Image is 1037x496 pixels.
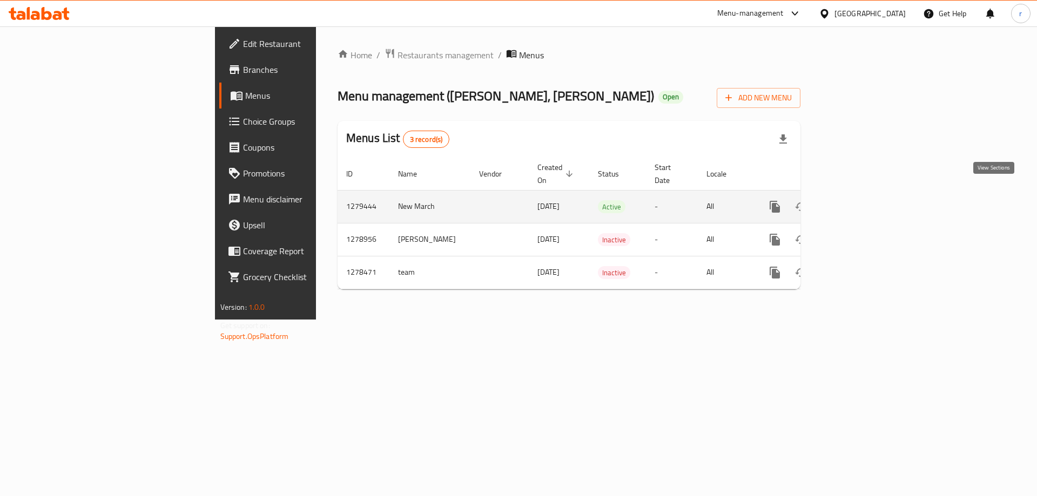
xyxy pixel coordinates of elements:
span: Created On [537,161,576,187]
a: Upsell [219,212,388,238]
div: [GEOGRAPHIC_DATA] [834,8,906,19]
li: / [498,49,502,62]
a: Coupons [219,134,388,160]
span: Start Date [655,161,685,187]
td: [PERSON_NAME] [389,223,470,256]
a: Coverage Report [219,238,388,264]
button: Add New Menu [717,88,800,108]
span: Version: [220,300,247,314]
span: [DATE] [537,232,560,246]
div: Open [658,91,683,104]
a: Promotions [219,160,388,186]
div: Export file [770,126,796,152]
td: - [646,223,698,256]
span: ID [346,167,367,180]
table: enhanced table [338,158,874,289]
td: All [698,256,753,289]
span: Open [658,92,683,101]
a: Restaurants management [385,48,494,62]
a: Menus [219,83,388,108]
span: Name [398,167,431,180]
button: Change Status [788,227,814,253]
span: Menu disclaimer [243,193,380,206]
span: Coupons [243,141,380,154]
span: Upsell [243,219,380,232]
span: Inactive [598,267,630,279]
td: - [646,256,698,289]
span: Restaurants management [398,49,494,62]
span: Branches [243,63,380,76]
div: Active [598,200,625,213]
span: [DATE] [537,199,560,213]
button: more [762,260,788,286]
td: All [698,223,753,256]
h2: Menus List [346,130,449,148]
span: Menu management ( [PERSON_NAME], [PERSON_NAME] ) [338,84,654,108]
div: Inactive [598,233,630,246]
span: [DATE] [537,265,560,279]
span: Locale [706,167,740,180]
div: Total records count [403,131,450,148]
a: Menu disclaimer [219,186,388,212]
span: r [1019,8,1022,19]
span: Active [598,201,625,213]
span: Add New Menu [725,91,792,105]
span: Get support on: [220,318,270,332]
span: Menus [519,49,544,62]
a: Choice Groups [219,108,388,134]
span: Choice Groups [243,115,380,128]
th: Actions [753,158,874,191]
a: Support.OpsPlatform [220,329,289,343]
td: All [698,190,753,223]
span: Vendor [479,167,516,180]
div: Menu-management [717,7,784,20]
button: more [762,194,788,220]
span: Inactive [598,234,630,246]
button: more [762,227,788,253]
span: 1.0.0 [248,300,265,314]
td: New March [389,190,470,223]
a: Grocery Checklist [219,264,388,290]
span: Menus [245,89,380,102]
button: Change Status [788,194,814,220]
div: Inactive [598,266,630,279]
span: Edit Restaurant [243,37,380,50]
a: Edit Restaurant [219,31,388,57]
span: 3 record(s) [403,134,449,145]
span: Status [598,167,633,180]
button: Change Status [788,260,814,286]
td: - [646,190,698,223]
span: Grocery Checklist [243,270,380,283]
span: Coverage Report [243,244,380,257]
span: Promotions [243,167,380,180]
td: team [389,256,470,289]
a: Branches [219,57,388,83]
nav: breadcrumb [338,48,800,62]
